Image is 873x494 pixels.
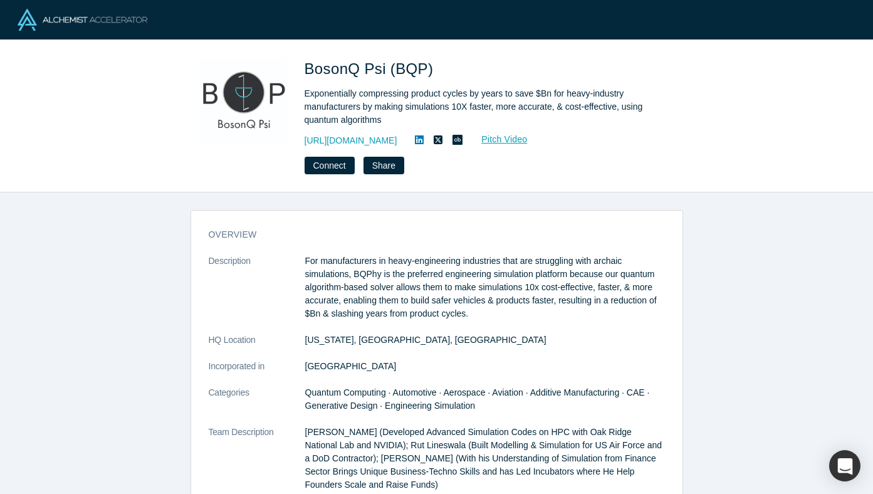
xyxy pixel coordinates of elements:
[305,157,355,174] button: Connect
[209,228,647,241] h3: overview
[305,334,665,347] dd: [US_STATE], [GEOGRAPHIC_DATA], [GEOGRAPHIC_DATA]
[305,360,665,373] dd: [GEOGRAPHIC_DATA]
[305,134,397,147] a: [URL][DOMAIN_NAME]
[363,157,404,174] button: Share
[209,386,305,426] dt: Categories
[199,58,287,145] img: BosonQ Psi (BQP)'s Logo
[305,87,656,127] div: Exponentially compressing product cycles by years to save $Bn for heavy-industry manufacturers by...
[305,60,438,77] span: BosonQ Psi (BQP)
[209,255,305,334] dt: Description
[305,255,665,320] p: For manufacturers in heavy-engineering industries that are struggling with archaic simulations, B...
[18,9,147,31] img: Alchemist Logo
[305,387,650,411] span: Quantum Computing · Automotive · Aerospace · Aviation · Additive Manufacturing · CAE · Generative...
[209,360,305,386] dt: Incorporated in
[209,334,305,360] dt: HQ Location
[468,132,528,147] a: Pitch Video
[305,426,665,491] p: [PERSON_NAME] (Developed Advanced Simulation Codes on HPC with Oak Ridge National Lab and NVIDIA)...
